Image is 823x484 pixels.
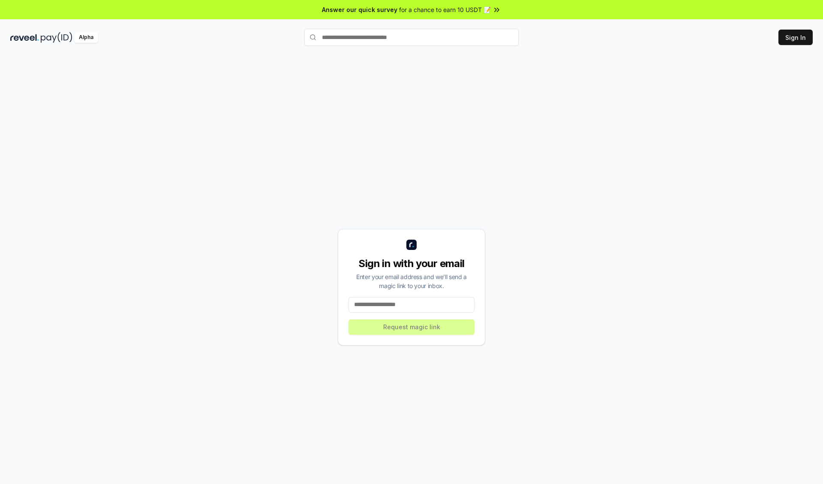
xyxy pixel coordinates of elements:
img: reveel_dark [10,32,39,43]
img: pay_id [41,32,72,43]
span: for a chance to earn 10 USDT 📝 [399,5,491,14]
span: Answer our quick survey [322,5,397,14]
button: Sign In [778,30,813,45]
img: logo_small [406,240,417,250]
div: Sign in with your email [348,257,475,271]
div: Alpha [74,32,98,43]
div: Enter your email address and we’ll send a magic link to your inbox. [348,272,475,290]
